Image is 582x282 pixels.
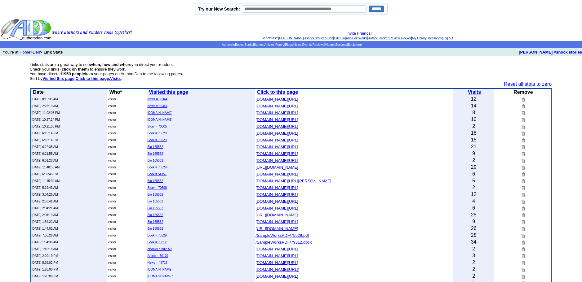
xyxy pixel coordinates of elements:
[255,151,298,156] font: [DOMAIN_NAME][URL]
[147,275,173,278] a: [DOMAIN_NAME]'
[513,89,533,95] b: Remove
[108,213,116,217] font: visitor
[32,234,58,237] font: [DATE] 7:55:26 AM
[255,226,298,231] a: [URL][DOMAIN_NAME]
[108,241,116,244] font: visitor
[520,192,525,197] img: Remove this link
[108,152,116,155] font: visitor
[147,261,167,264] a: News = 48715
[108,261,116,264] font: visitor
[504,81,552,87] a: Reset all stats to zero
[147,125,167,128] a: Story = 70605
[108,200,116,203] font: visitor
[453,218,494,225] td: 9
[32,200,58,203] font: [DATE] 2:53:41 AM
[147,138,167,142] a: Book = 75529
[108,118,116,121] font: visitor
[32,206,58,210] font: [DATE] 2:04:21 AM
[255,144,298,149] a: [DOMAIN_NAME][URL]
[255,273,298,279] a: [DOMAIN_NAME][URL]
[147,227,163,230] a: Bio 165562
[255,192,298,197] a: [DOMAIN_NAME][URL]
[32,104,58,108] font: [DATE] 2:23:19 AM
[520,97,525,102] img: Remove this link
[108,145,116,149] font: visitor
[147,241,167,244] a: Book = 79312
[412,37,427,40] a: My Library
[255,158,298,163] a: [DOMAIN_NAME][URL]
[520,111,525,115] img: Remove this link
[255,240,312,245] font: /SampleWorksPDF/79312.docx
[76,76,110,81] b: ,
[325,43,334,46] a: Videos
[20,50,30,54] a: Home
[453,266,494,273] td: 2
[147,213,163,217] a: Bio 165562
[147,200,163,203] a: Bio 165562
[453,184,494,191] td: 2
[32,227,58,230] font: [DATE] 1:44:02 AM
[108,159,116,162] font: visitor
[108,268,116,271] font: visitor
[520,104,525,108] img: Remove this link
[110,76,121,81] a: Visits
[147,234,167,237] a: Book = 75529
[255,137,298,142] a: [DOMAIN_NAME][URL]
[453,232,494,239] td: 28
[147,104,167,108] a: News = 50341
[255,212,298,217] a: [URL][DOMAIN_NAME]
[108,125,116,128] font: visitor
[108,186,116,189] font: visitor
[453,273,494,280] td: 2
[32,111,60,115] font: [DATE] 11:02:05 PM
[255,178,331,183] a: [DOMAIN_NAME][URL][PERSON_NAME]
[33,50,40,54] a: Den
[147,118,172,121] a: [DOMAIN_NAME]
[255,111,298,115] font: [DOMAIN_NAME][URL]
[255,213,298,217] font: [URL][DOMAIN_NAME]
[33,89,44,95] b: Date
[453,116,494,123] td: 10
[32,213,58,217] font: [DATE] 2:04:19 AM
[313,43,324,46] a: Reviews
[520,158,525,163] img: Remove this link
[520,185,525,190] img: Remove this link
[147,254,168,258] a: Article = 70179
[255,260,298,265] a: [DOMAIN_NAME][URL]
[108,227,116,230] font: visitor
[255,172,298,176] font: [DOMAIN_NAME][URL]
[255,226,298,231] font: [URL][DOMAIN_NAME]
[108,220,116,223] font: visitor
[32,179,60,183] font: [DATE] 11:15:34 AM
[147,145,163,149] a: Bio 165562
[255,145,298,149] font: [DOMAIN_NAME][URL]
[255,117,298,122] a: [DOMAIN_NAME][URL]
[520,145,525,149] img: Remove this link
[32,98,58,101] font: [DATE] 8:15:35 AM
[468,89,481,95] a: Visits
[453,225,494,232] td: 26
[453,171,494,177] td: 6
[147,111,172,115] a: [DOMAIN_NAME]
[255,267,299,272] a: [DOMAIN_NAME][URL]'
[198,7,240,11] label: Try our New Search:
[32,159,58,162] font: [DATE] 6:01:28 AM
[453,143,494,150] td: 21
[108,193,116,196] font: visitor
[233,43,243,46] a: eBooks
[255,171,298,176] a: [DOMAIN_NAME][URL]
[147,179,163,183] a: Bio 165562
[255,164,298,170] a: [URL][DOMAIN_NAME]
[108,172,116,176] font: visitor
[108,247,116,251] font: visitor
[147,247,171,251] a: eBooks Kindle 59
[453,191,494,198] td: 12
[255,124,298,129] a: [DOMAIN_NAME][URL]
[520,233,525,238] img: Remove this link
[62,72,85,76] b: 1950 people
[453,239,494,245] td: 34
